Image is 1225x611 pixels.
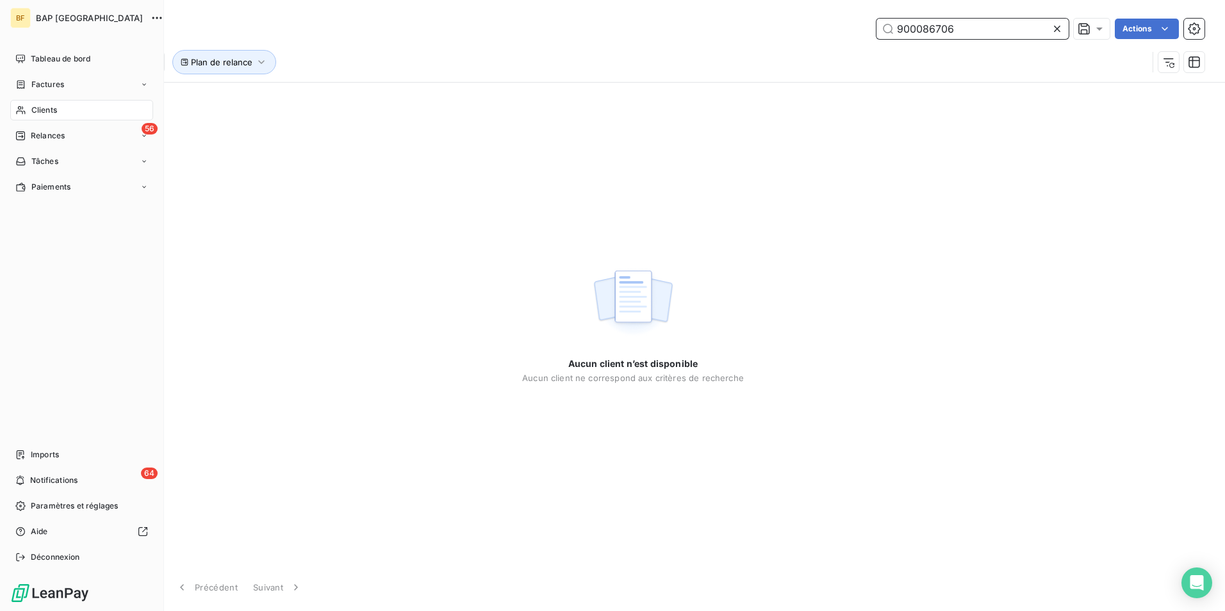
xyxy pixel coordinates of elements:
[31,551,80,563] span: Déconnexion
[10,100,153,120] a: Clients
[31,156,58,167] span: Tâches
[31,79,64,90] span: Factures
[172,50,276,74] button: Plan de relance
[245,574,310,601] button: Suivant
[191,57,252,67] span: Plan de relance
[142,123,158,134] span: 56
[522,373,744,383] span: Aucun client ne correspond aux critères de recherche
[168,574,245,601] button: Précédent
[10,521,153,542] a: Aide
[10,126,153,146] a: 56Relances
[10,151,153,172] a: Tâches
[31,130,65,142] span: Relances
[10,8,31,28] div: BF
[10,583,90,603] img: Logo LeanPay
[36,13,143,23] span: BAP [GEOGRAPHIC_DATA]
[568,357,698,370] span: Aucun client n’est disponible
[1181,567,1212,598] div: Open Intercom Messenger
[31,526,48,537] span: Aide
[10,444,153,465] a: Imports
[30,475,78,486] span: Notifications
[31,449,59,460] span: Imports
[876,19,1069,39] input: Rechercher
[31,104,57,116] span: Clients
[10,49,153,69] a: Tableau de bord
[141,468,158,479] span: 64
[31,181,70,193] span: Paiements
[10,496,153,516] a: Paramètres et réglages
[1115,19,1179,39] button: Actions
[592,263,674,343] img: empty state
[31,53,90,65] span: Tableau de bord
[10,177,153,197] a: Paiements
[10,74,153,95] a: Factures
[31,500,118,512] span: Paramètres et réglages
